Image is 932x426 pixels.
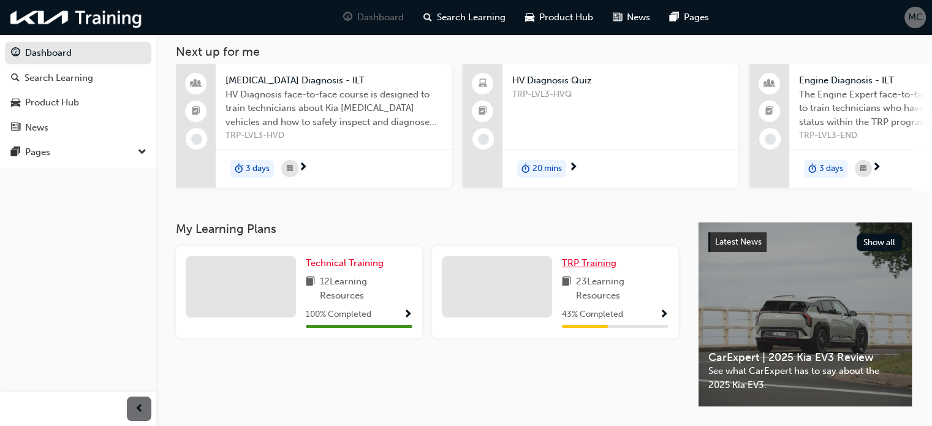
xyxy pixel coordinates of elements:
span: down-icon [138,145,146,161]
span: calendar-icon [287,161,293,177]
span: search-icon [11,73,20,84]
span: 43 % Completed [562,308,623,322]
span: 3 days [819,162,843,176]
span: 3 days [246,162,270,176]
span: TRP-LVL3-HVD [225,129,442,143]
span: Technical Training [306,257,384,268]
span: 100 % Completed [306,308,371,322]
a: News [5,116,151,139]
a: [MEDICAL_DATA] Diagnosis - ILTHV Diagnosis face-to-face course is designed to train technicians a... [176,64,452,188]
span: CarExpert | 2025 Kia EV3 Review [708,351,902,365]
span: calendar-icon [860,161,866,177]
button: DashboardSearch LearningProduct HubNews [5,39,151,141]
span: duration-icon [808,161,817,177]
span: car-icon [11,97,20,108]
span: guage-icon [11,48,20,59]
img: kia-training [6,5,147,30]
a: Technical Training [306,256,388,270]
a: Latest NewsShow all [708,232,902,252]
span: booktick-icon [765,104,774,120]
span: duration-icon [235,161,243,177]
span: book-icon [306,275,315,302]
span: learningRecordVerb_NONE-icon [765,134,776,145]
span: Search Learning [437,10,506,25]
span: MC [908,10,923,25]
span: pages-icon [670,10,679,25]
a: news-iconNews [603,5,660,30]
span: learningRecordVerb_NONE-icon [191,134,202,145]
span: Dashboard [357,10,404,25]
span: next-icon [872,162,881,173]
span: search-icon [423,10,432,25]
button: Show Progress [659,307,669,322]
div: Search Learning [25,71,93,85]
h3: Next up for me [156,45,932,59]
span: HV Diagnosis face-to-face course is designed to train technicians about Kia [MEDICAL_DATA] vehicl... [225,88,442,129]
h3: My Learning Plans [176,222,678,236]
span: prev-icon [135,401,144,417]
button: Show Progress [403,307,412,322]
span: Latest News [715,237,762,247]
a: HV Diagnosis QuizTRP-LVL3-HVQduration-icon20 mins [463,64,738,188]
span: 20 mins [532,162,562,176]
span: HV Diagnosis Quiz [512,74,729,88]
a: Dashboard [5,42,151,64]
span: next-icon [298,162,308,173]
a: guage-iconDashboard [333,5,414,30]
button: Show all [857,234,903,251]
span: News [627,10,650,25]
span: booktick-icon [479,104,487,120]
span: Show Progress [659,310,669,321]
span: people-icon [192,76,200,92]
span: news-icon [11,123,20,134]
span: 23 Learning Resources [576,275,669,302]
div: Product Hub [25,96,79,110]
span: book-icon [562,275,571,302]
span: people-icon [765,76,774,92]
span: Show Progress [403,310,412,321]
a: Search Learning [5,67,151,89]
span: guage-icon [343,10,352,25]
span: car-icon [525,10,534,25]
span: Product Hub [539,10,593,25]
span: See what CarExpert has to say about the 2025 Kia EV3. [708,364,902,392]
span: duration-icon [521,161,530,177]
button: Pages [5,141,151,164]
a: Product Hub [5,91,151,114]
div: Pages [25,145,50,159]
span: 12 Learning Resources [320,275,412,302]
div: News [25,121,48,135]
a: pages-iconPages [660,5,719,30]
span: learningRecordVerb_NONE-icon [478,134,489,145]
span: [MEDICAL_DATA] Diagnosis - ILT [225,74,442,88]
a: Latest NewsShow allCarExpert | 2025 Kia EV3 ReviewSee what CarExpert has to say about the 2025 Ki... [698,222,912,407]
span: news-icon [613,10,622,25]
a: search-iconSearch Learning [414,5,515,30]
span: TRP Training [562,257,616,268]
button: MC [904,7,926,28]
span: booktick-icon [192,104,200,120]
a: car-iconProduct Hub [515,5,603,30]
span: laptop-icon [479,76,487,92]
span: pages-icon [11,147,20,158]
span: TRP-LVL3-HVQ [512,88,729,102]
span: next-icon [569,162,578,173]
a: TRP Training [562,256,621,270]
span: Pages [684,10,709,25]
